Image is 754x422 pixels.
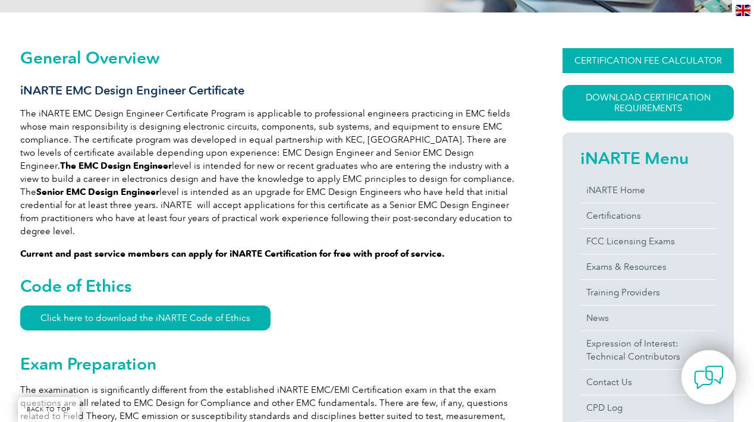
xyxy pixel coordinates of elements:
img: contact-chat.png [694,363,724,392]
h2: iNARTE Menu [580,149,716,168]
a: Certifications [580,203,716,228]
a: Training Providers [580,280,716,305]
a: Contact Us [580,370,716,395]
a: CERTIFICATION FEE CALCULATOR [563,48,734,73]
a: News [580,306,716,330]
a: Expression of Interest:Technical Contributors [580,331,716,369]
strong: Senior EMC Design Engineer [36,187,159,197]
a: CPD Log [580,395,716,420]
a: FCC Licensing Exams [580,229,716,254]
h3: iNARTE EMC Design Engineer Certificate [20,83,520,98]
a: Download Certification Requirements [563,85,734,121]
strong: Current and past service members can apply for iNARTE Certification for free with proof of service. [20,248,445,259]
img: en [736,5,750,16]
h2: Exam Preparation [20,354,520,373]
a: Click here to download the iNARTE Code of Ethics [20,306,271,330]
h2: Code of Ethics [20,276,520,295]
a: BACK TO TOP [18,397,80,422]
a: iNARTE Home [580,178,716,203]
h2: General Overview [20,48,520,67]
p: The iNARTE EMC Design Engineer Certificate Program is applicable to professional engineers practi... [20,107,520,238]
strong: The EMC Design Engineer [60,160,172,171]
a: Exams & Resources [580,254,716,279]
